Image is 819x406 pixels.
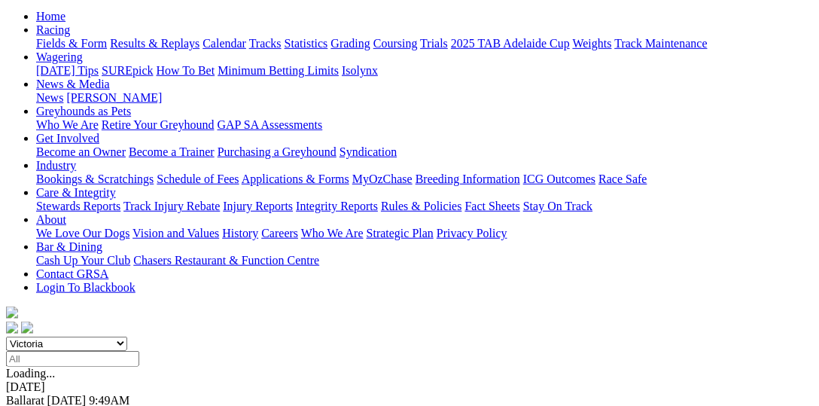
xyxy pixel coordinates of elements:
a: Contact GRSA [36,267,108,280]
a: Purchasing a Greyhound [218,145,336,158]
div: News & Media [36,91,813,105]
a: Wagering [36,50,83,63]
a: Careers [261,227,298,240]
a: About [36,213,66,226]
a: Stewards Reports [36,200,120,212]
div: Racing [36,37,813,50]
a: Who We Are [301,227,364,240]
a: Statistics [285,37,328,50]
a: Racing [36,23,70,36]
a: ICG Outcomes [523,172,595,185]
div: Greyhounds as Pets [36,118,813,132]
a: Get Involved [36,132,99,145]
span: Loading... [6,367,55,380]
a: 2025 TAB Adelaide Cup [451,37,570,50]
a: Integrity Reports [296,200,378,212]
a: Isolynx [342,64,378,77]
a: Care & Integrity [36,186,116,199]
div: [DATE] [6,380,813,394]
a: Cash Up Your Club [36,254,130,267]
div: About [36,227,813,240]
div: Care & Integrity [36,200,813,213]
img: twitter.svg [21,322,33,334]
a: Industry [36,159,76,172]
a: Coursing [373,37,418,50]
a: Rules & Policies [381,200,462,212]
a: We Love Our Dogs [36,227,129,240]
img: logo-grsa-white.png [6,307,18,319]
a: Retire Your Greyhound [102,118,215,131]
div: Get Involved [36,145,813,159]
input: Select date [6,351,139,367]
a: Who We Are [36,118,99,131]
a: Track Maintenance [615,37,708,50]
a: Syndication [339,145,397,158]
img: facebook.svg [6,322,18,334]
a: Trials [420,37,448,50]
a: Bookings & Scratchings [36,172,154,185]
a: Privacy Policy [437,227,507,240]
a: News & Media [36,78,110,90]
a: Schedule of Fees [157,172,239,185]
div: Bar & Dining [36,254,813,267]
a: History [222,227,258,240]
a: Applications & Forms [242,172,349,185]
a: Become an Owner [36,145,126,158]
a: Chasers Restaurant & Function Centre [133,254,319,267]
a: MyOzChase [352,172,413,185]
a: Home [36,10,65,23]
a: Vision and Values [132,227,219,240]
a: Become a Trainer [129,145,215,158]
a: Injury Reports [223,200,293,212]
a: Minimum Betting Limits [218,64,339,77]
a: Strategic Plan [367,227,434,240]
a: Grading [331,37,370,50]
a: GAP SA Assessments [218,118,323,131]
div: Wagering [36,64,813,78]
a: Track Injury Rebate [123,200,220,212]
a: [PERSON_NAME] [66,91,162,104]
a: Results & Replays [110,37,199,50]
a: Fact Sheets [465,200,520,212]
a: Login To Blackbook [36,281,135,294]
a: Stay On Track [523,200,592,212]
div: Industry [36,172,813,186]
a: [DATE] Tips [36,64,99,77]
a: SUREpick [102,64,153,77]
a: Calendar [202,37,246,50]
a: News [36,91,63,104]
a: Race Safe [598,172,647,185]
a: Breeding Information [416,172,520,185]
a: Fields & Form [36,37,107,50]
a: Bar & Dining [36,240,102,253]
a: Greyhounds as Pets [36,105,131,118]
a: Weights [573,37,612,50]
a: How To Bet [157,64,215,77]
a: Tracks [249,37,282,50]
